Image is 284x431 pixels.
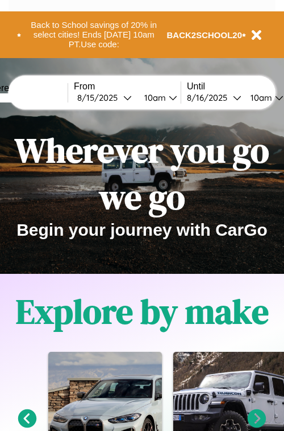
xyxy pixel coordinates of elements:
div: 10am [245,92,275,103]
b: BACK2SCHOOL20 [167,30,243,40]
button: Back to School savings of 20% in select cities! Ends [DATE] 10am PT.Use code: [21,17,167,52]
div: 8 / 15 / 2025 [77,92,123,103]
div: 10am [139,92,169,103]
button: 8/15/2025 [74,92,135,104]
div: 8 / 16 / 2025 [187,92,233,103]
label: From [74,81,181,92]
h1: Explore by make [16,288,269,335]
button: 10am [135,92,181,104]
